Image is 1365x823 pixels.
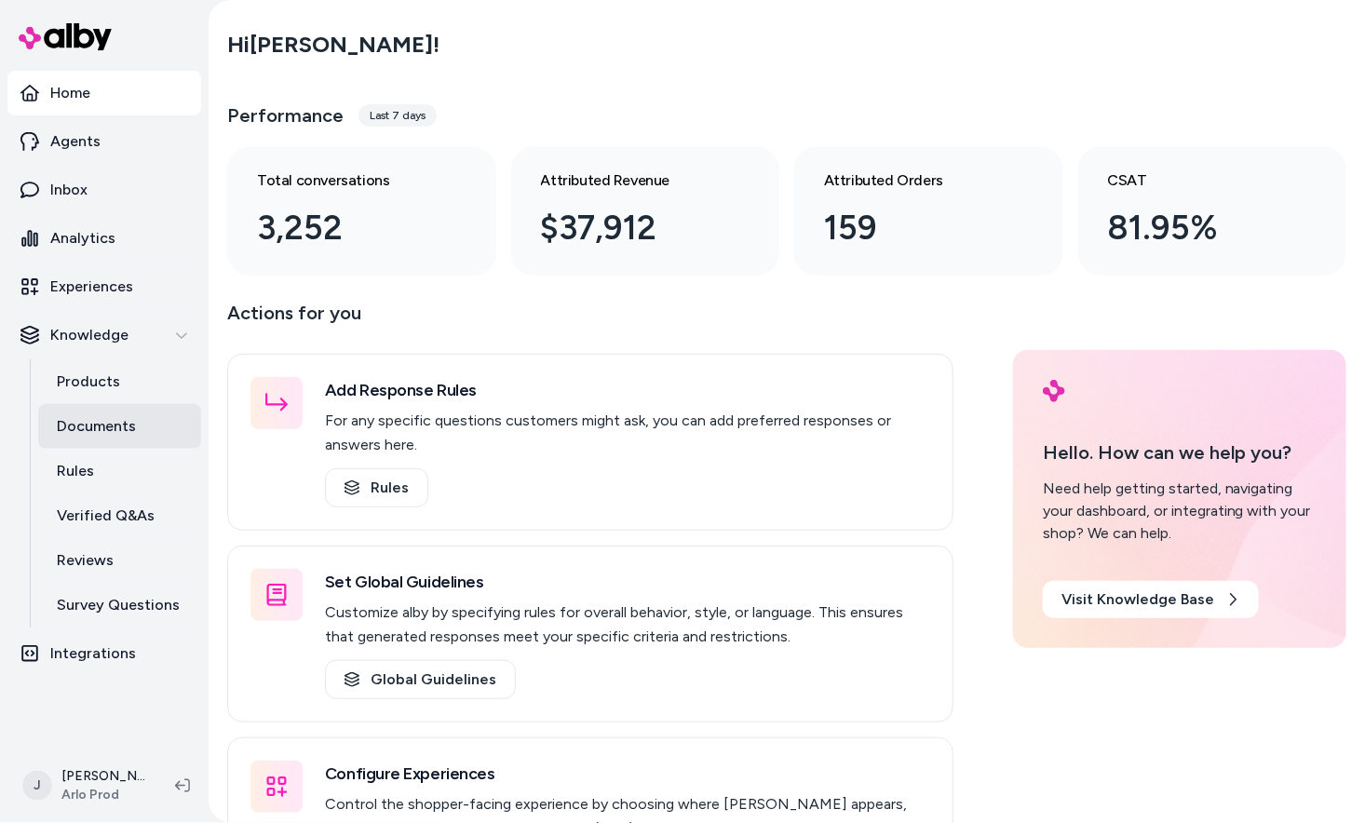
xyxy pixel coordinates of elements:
[38,359,201,404] a: Products
[38,449,201,493] a: Rules
[1043,380,1065,402] img: alby Logo
[38,404,201,449] a: Documents
[1043,438,1317,466] p: Hello. How can we help you?
[50,179,88,201] p: Inbox
[50,642,136,665] p: Integrations
[7,119,201,164] a: Agents
[325,761,930,787] h3: Configure Experiences
[1078,147,1347,276] a: CSAT 81.95%
[1108,203,1288,253] div: 81.95%
[57,371,120,393] p: Products
[38,493,201,538] a: Verified Q&As
[57,415,136,438] p: Documents
[50,82,90,104] p: Home
[227,147,496,276] a: Total conversations 3,252
[50,227,115,250] p: Analytics
[325,660,516,699] a: Global Guidelines
[1043,581,1259,618] a: Visit Knowledge Base
[511,147,780,276] a: Attributed Revenue $37,912
[257,203,437,253] div: 3,252
[824,203,1004,253] div: 159
[7,313,201,358] button: Knowledge
[325,409,930,457] p: For any specific questions customers might ask, you can add preferred responses or answers here.
[227,102,344,128] h3: Performance
[38,538,201,583] a: Reviews
[227,298,953,343] p: Actions for you
[325,468,428,507] a: Rules
[7,168,201,212] a: Inbox
[57,549,114,572] p: Reviews
[57,505,155,527] p: Verified Q&As
[50,130,101,153] p: Agents
[7,216,201,261] a: Analytics
[1043,478,1317,545] div: Need help getting started, navigating your dashboard, or integrating with your shop? We can help.
[325,600,930,649] p: Customize alby by specifying rules for overall behavior, style, or language. This ensures that ge...
[7,264,201,309] a: Experiences
[227,31,439,59] h2: Hi [PERSON_NAME] !
[257,169,437,192] h3: Total conversations
[7,71,201,115] a: Home
[11,756,160,816] button: J[PERSON_NAME]Arlo Prod
[57,594,180,616] p: Survey Questions
[61,767,145,786] p: [PERSON_NAME]
[7,631,201,676] a: Integrations
[1108,169,1288,192] h3: CSAT
[19,23,112,50] img: alby Logo
[541,203,721,253] div: $37,912
[38,583,201,627] a: Survey Questions
[325,377,930,403] h3: Add Response Rules
[824,169,1004,192] h3: Attributed Orders
[22,771,52,801] span: J
[61,786,145,804] span: Arlo Prod
[50,276,133,298] p: Experiences
[794,147,1063,276] a: Attributed Orders 159
[358,104,437,127] div: Last 7 days
[50,324,128,346] p: Knowledge
[325,569,930,595] h3: Set Global Guidelines
[57,460,94,482] p: Rules
[541,169,721,192] h3: Attributed Revenue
